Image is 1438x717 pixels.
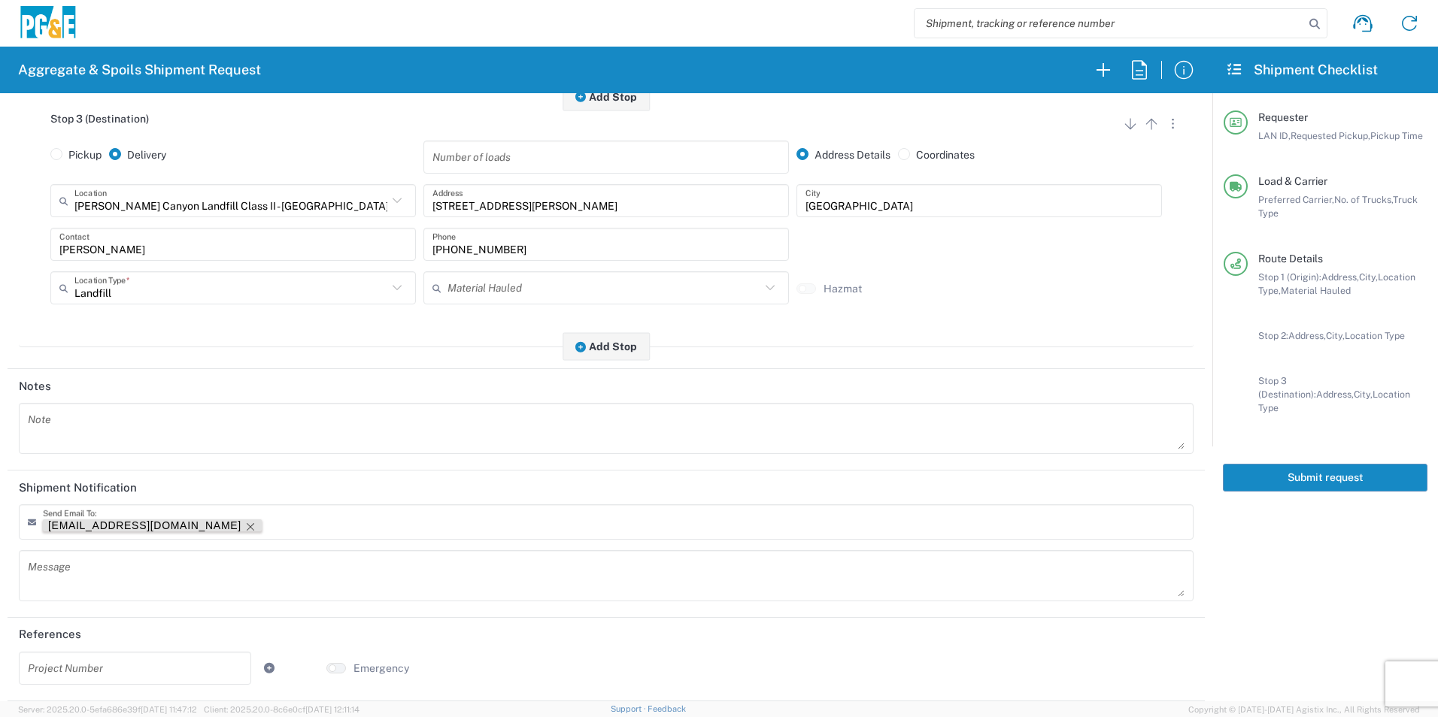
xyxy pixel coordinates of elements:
h2: Aggregate & Spoils Shipment Request [18,61,261,79]
label: Coordinates [898,148,975,162]
span: Address, [1316,389,1354,400]
h2: References [19,627,81,642]
span: Stop 1 (Origin): [1258,271,1321,283]
span: Location Type [1345,330,1405,341]
label: Emergency [353,661,409,675]
div: MTDK@pge.com [48,519,256,532]
span: City, [1354,389,1373,400]
a: Support [611,704,648,713]
span: Requested Pickup, [1291,130,1370,141]
div: MTDK@pge.com [48,519,241,532]
button: Add Stop [563,83,650,110]
button: Submit request [1223,464,1427,492]
span: City, [1359,271,1378,283]
span: LAN ID, [1258,130,1291,141]
label: Hazmat [824,282,862,295]
label: Delivery [109,148,166,162]
span: Address, [1288,330,1326,341]
span: Server: 2025.20.0-5efa686e39f [18,705,197,714]
span: Route Details [1258,253,1323,265]
a: Add Reference [259,658,280,679]
span: Stop 3 (Destination): [1258,375,1316,400]
span: Material Hauled [1281,285,1351,296]
span: Copyright © [DATE]-[DATE] Agistix Inc., All Rights Reserved [1188,703,1420,716]
span: Preferred Carrier, [1258,194,1334,205]
h2: Notes [19,379,51,394]
span: Stop 2: [1258,330,1288,341]
span: [DATE] 11:47:12 [141,705,197,714]
span: No. of Trucks, [1334,194,1393,205]
img: pge [18,6,78,41]
delete-icon: Remove tag [241,519,256,532]
label: Pickup [50,148,102,162]
span: Pickup Time [1370,130,1423,141]
span: Stop 3 (Destination) [50,113,149,125]
a: Feedback [648,704,686,713]
span: Client: 2025.20.0-8c6e0cf [204,705,359,714]
button: Add Stop [563,333,650,361]
h2: Shipment Checklist [1226,61,1378,79]
h2: Shipment Notification [19,480,137,495]
span: Load & Carrier [1258,175,1327,187]
span: Address, [1321,271,1359,283]
span: Requester [1258,111,1308,123]
span: City, [1326,330,1345,341]
label: Address Details [796,148,890,162]
input: Shipment, tracking or reference number [915,9,1304,38]
span: [DATE] 12:11:14 [305,705,359,714]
